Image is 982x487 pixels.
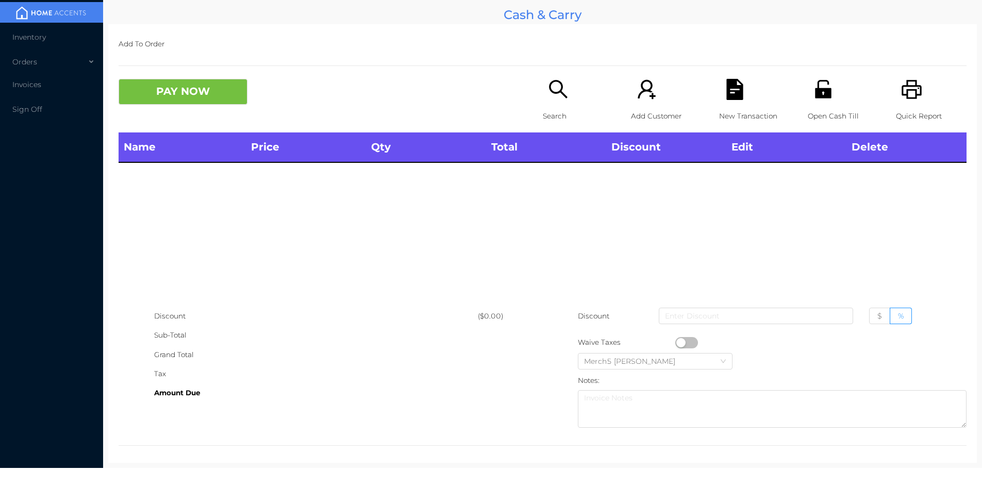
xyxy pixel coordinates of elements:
[808,107,878,126] p: Open Cash Till
[877,311,882,321] span: $
[898,311,904,321] span: %
[724,79,745,100] i: icon: file-text
[659,308,853,324] input: Enter Discount
[548,79,569,100] i: icon: search
[543,107,613,126] p: Search
[119,79,247,105] button: PAY NOW
[119,132,246,162] th: Name
[719,107,790,126] p: New Transaction
[154,345,478,364] div: Grand Total
[12,80,41,89] span: Invoices
[108,5,977,24] div: Cash & Carry
[720,358,726,365] i: icon: down
[578,307,610,326] p: Discount
[636,79,657,100] i: icon: user-add
[154,326,478,345] div: Sub-Total
[486,132,606,162] th: Total
[631,107,702,126] p: Add Customer
[578,376,600,384] label: Notes:
[246,132,366,162] th: Price
[896,107,967,126] p: Quick Report
[12,5,90,21] img: mainBanner
[846,132,967,162] th: Delete
[366,132,486,162] th: Qty
[154,383,478,402] div: Amount Due
[478,307,543,326] div: ($0.00)
[726,132,846,162] th: Edit
[813,79,834,100] i: icon: unlock
[154,364,478,383] div: Tax
[606,132,726,162] th: Discount
[584,354,686,369] div: Merch5 Lawrence
[578,333,675,352] div: Waive Taxes
[12,105,42,114] span: Sign Off
[12,32,46,42] span: Inventory
[154,307,478,326] div: Discount
[119,35,967,54] p: Add To Order
[901,79,922,100] i: icon: printer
